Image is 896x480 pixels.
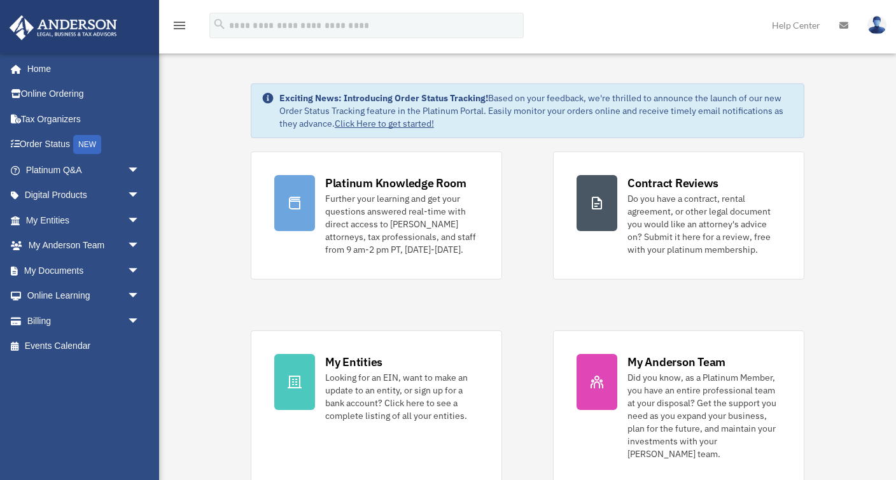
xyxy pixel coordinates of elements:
[325,354,382,370] div: My Entities
[279,92,794,130] div: Based on your feedback, we're thrilled to announce the launch of our new Order Status Tracking fe...
[627,192,781,256] div: Do you have a contract, rental agreement, or other legal document you would like an attorney's ad...
[127,157,153,183] span: arrow_drop_down
[9,183,159,208] a: Digital Productsarrow_drop_down
[127,233,153,259] span: arrow_drop_down
[9,258,159,283] a: My Documentsarrow_drop_down
[9,56,153,81] a: Home
[172,18,187,33] i: menu
[9,81,159,107] a: Online Ordering
[627,354,725,370] div: My Anderson Team
[325,175,466,191] div: Platinum Knowledge Room
[213,17,227,31] i: search
[127,208,153,234] span: arrow_drop_down
[127,258,153,284] span: arrow_drop_down
[251,152,502,279] a: Platinum Knowledge Room Further your learning and get your questions answered real-time with dire...
[9,334,159,359] a: Events Calendar
[9,308,159,334] a: Billingarrow_drop_down
[6,15,121,40] img: Anderson Advisors Platinum Portal
[279,92,488,104] strong: Exciting News: Introducing Order Status Tracking!
[127,308,153,334] span: arrow_drop_down
[9,132,159,158] a: Order StatusNEW
[9,283,159,309] a: Online Learningarrow_drop_down
[867,16,886,34] img: User Pic
[325,192,479,256] div: Further your learning and get your questions answered real-time with direct access to [PERSON_NAM...
[9,233,159,258] a: My Anderson Teamarrow_drop_down
[335,118,434,129] a: Click Here to get started!
[73,135,101,154] div: NEW
[9,208,159,233] a: My Entitiesarrow_drop_down
[627,371,781,460] div: Did you know, as a Platinum Member, you have an entire professional team at your disposal? Get th...
[553,152,804,279] a: Contract Reviews Do you have a contract, rental agreement, or other legal document you would like...
[9,106,159,132] a: Tax Organizers
[127,183,153,209] span: arrow_drop_down
[9,157,159,183] a: Platinum Q&Aarrow_drop_down
[172,22,187,33] a: menu
[627,175,718,191] div: Contract Reviews
[127,283,153,309] span: arrow_drop_down
[325,371,479,422] div: Looking for an EIN, want to make an update to an entity, or sign up for a bank account? Click her...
